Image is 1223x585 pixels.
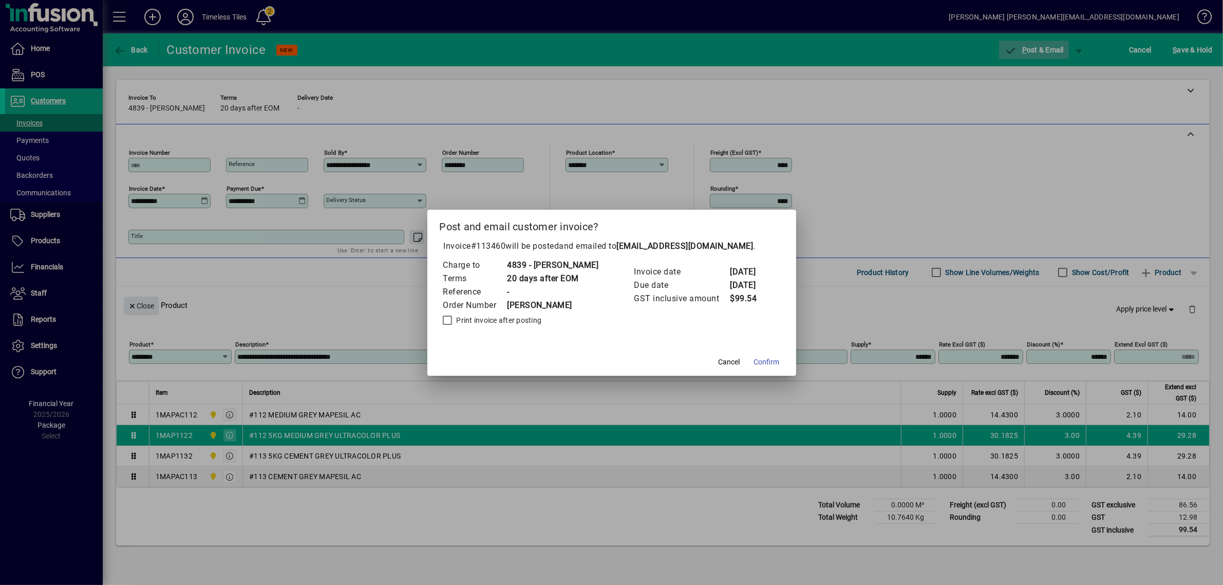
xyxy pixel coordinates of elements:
span: and emailed to [559,241,754,251]
td: 4839 - [PERSON_NAME] [507,259,599,272]
span: #113460 [471,241,506,251]
label: Print invoice after posting [455,315,542,325]
td: [DATE] [730,265,771,279]
td: Order Number [443,299,507,312]
td: Invoice date [634,265,730,279]
td: [PERSON_NAME] [507,299,599,312]
span: Cancel [719,357,740,368]
b: [EMAIL_ADDRESS][DOMAIN_NAME] [617,241,754,251]
p: Invoice will be posted . [440,240,784,252]
td: Due date [634,279,730,292]
td: [DATE] [730,279,771,292]
td: GST inclusive amount [634,292,730,305]
td: Terms [443,272,507,285]
button: Cancel [713,353,746,372]
td: - [507,285,599,299]
td: 20 days after EOM [507,272,599,285]
td: Charge to [443,259,507,272]
td: $99.54 [730,292,771,305]
td: Reference [443,285,507,299]
button: Confirm [750,353,784,372]
span: Confirm [754,357,780,368]
h2: Post and email customer invoice? [427,210,796,240]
